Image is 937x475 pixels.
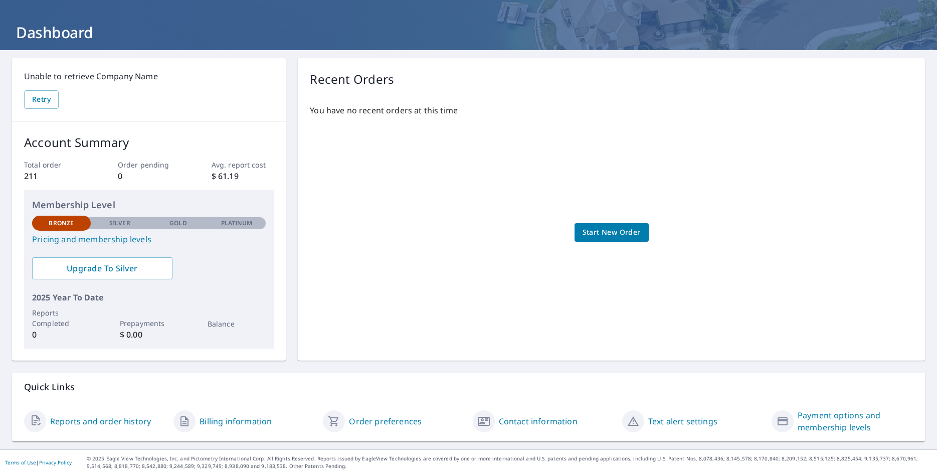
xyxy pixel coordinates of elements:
p: $ 0.00 [120,329,178,341]
a: Privacy Policy [39,459,72,466]
p: Quick Links [24,381,913,393]
p: | [5,459,72,465]
h1: Dashboard [12,22,925,43]
p: $ 61.19 [212,170,274,182]
span: Upgrade To Silver [40,263,164,274]
p: Order pending [118,160,180,170]
p: Gold [169,219,186,228]
a: Billing information [200,415,272,427]
p: Recent Orders [310,70,394,88]
span: Start New Order [583,226,641,239]
a: Order preferences [349,415,422,427]
a: Contact information [499,415,578,427]
p: Account Summary [24,133,274,151]
p: Silver [109,219,130,228]
p: Reports Completed [32,307,91,329]
p: Unable to retrieve Company Name [24,70,274,82]
p: 0 [118,170,180,182]
p: Membership Level [32,198,266,212]
p: Avg. report cost [212,160,274,170]
p: Platinum [221,219,253,228]
p: Total order [24,160,87,170]
p: Prepayments [120,318,178,329]
a: Text alert settings [648,415,717,427]
a: Start New Order [575,223,649,242]
a: Pricing and membership levels [32,233,266,245]
p: You have no recent orders at this time [310,104,913,116]
a: Payment options and membership levels [798,409,913,433]
p: 211 [24,170,87,182]
a: Terms of Use [5,459,36,466]
button: Retry [24,90,59,109]
p: 2025 Year To Date [32,291,266,303]
p: 0 [32,329,91,341]
span: Retry [32,93,51,106]
p: © 2025 Eagle View Technologies, Inc. and Pictometry International Corp. All Rights Reserved. Repo... [87,455,932,470]
a: Reports and order history [50,415,151,427]
p: Bronze [49,219,74,228]
p: Balance [208,319,266,329]
a: Upgrade To Silver [32,257,172,279]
